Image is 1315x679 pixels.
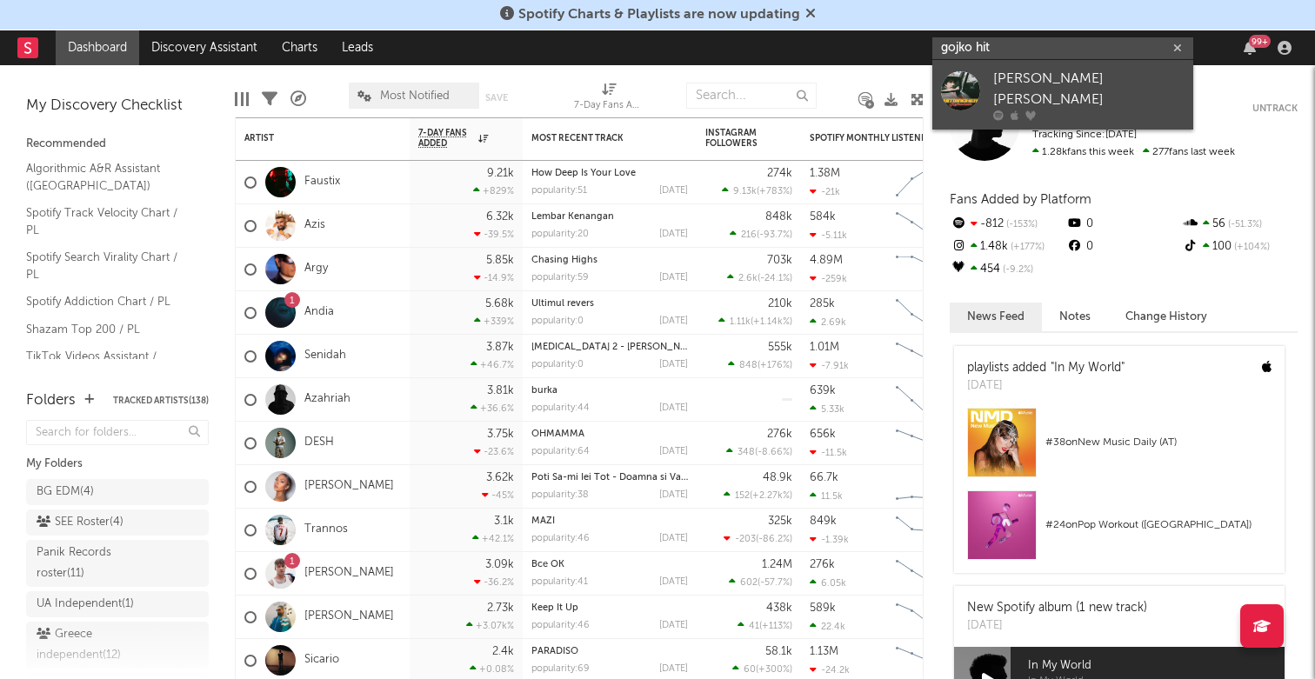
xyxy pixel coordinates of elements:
div: Edit Columns [235,74,249,124]
div: [DATE] [659,577,688,587]
div: Panik Records roster ( 11 ) [37,543,159,584]
div: -11.5k [810,447,847,458]
a: "In My World" [1051,362,1125,374]
div: +46.7 % [471,359,514,370]
span: 1.11k [730,317,751,327]
div: popularity: 51 [531,186,587,196]
span: 41 [749,622,759,631]
div: ( ) [722,185,792,196]
div: 1.38M [810,168,840,179]
a: Andia [304,305,334,320]
div: 656k [810,429,836,440]
svg: Chart title [888,422,966,465]
div: # 38 on New Music Daily (AT) [1045,432,1272,453]
div: +829 % [473,185,514,196]
span: Tracking Since: [DATE] [1032,130,1137,140]
div: [DATE] [967,617,1147,635]
div: +36.6 % [471,403,514,414]
a: [PERSON_NAME] [304,566,394,581]
div: 100 [1182,236,1298,258]
div: 66.7k [810,472,838,483]
div: 274k [767,168,792,179]
span: 60 [744,665,756,675]
a: Azis [304,218,325,233]
div: 3.1k [494,516,514,527]
div: 454 [950,258,1065,281]
svg: Chart title [888,248,966,291]
a: Argy [304,262,328,276]
a: Poti Sa-mi Iei Tot - Doamna si Vagabondu [531,473,723,483]
a: Все ОК [531,560,564,569]
span: 848 [739,361,758,370]
a: Sicario [304,653,339,668]
div: +42.1 % [472,533,514,544]
div: How Deep Is Your Love [531,169,688,178]
span: 9.13k [733,187,757,196]
div: [DATE] [659,230,688,239]
div: BG EDM ( 4 ) [37,482,94,503]
a: Panik Records roster(11) [26,540,209,587]
div: 5.33k [810,403,844,415]
span: 1.28k fans this week [1032,147,1134,157]
div: popularity: 41 [531,577,588,587]
div: 7-Day Fans Added (7-Day Fans Added) [574,74,644,124]
div: +3.07k % [466,620,514,631]
a: Faustix [304,175,340,190]
div: +339 % [474,316,514,327]
div: playlists added [967,359,1125,377]
span: -51.3 % [1225,220,1262,230]
span: Dismiss [805,8,816,22]
button: Change History [1108,303,1225,331]
button: Tracked Artists(138) [113,396,209,405]
div: 3.75k [487,429,514,440]
a: Spotify Track Velocity Chart / PL [26,203,191,239]
span: +2.27k % [752,491,790,501]
div: Dopamin 2 - Cazzafura Remix [531,343,688,352]
a: Spotify Addiction Chart / PL [26,292,191,311]
svg: Chart title [888,335,966,378]
div: 639k [810,385,836,396]
div: 584k [810,211,836,223]
span: 348 [738,448,755,457]
div: 0 [1065,236,1181,258]
div: Keep It Up [531,603,688,613]
span: 152 [735,491,750,501]
div: popularity: 46 [531,534,590,543]
button: News Feed [950,303,1042,331]
span: +783 % [759,187,790,196]
span: 7-Day Fans Added [418,128,474,149]
div: Folders [26,390,76,411]
a: OHMAMMA [531,429,584,439]
div: -5.11k [810,230,847,241]
a: Algorithmic A&R Assistant ([GEOGRAPHIC_DATA]) [26,159,191,195]
div: My Discovery Checklist [26,96,209,116]
a: BG EDM(4) [26,479,209,505]
div: 849k [810,516,837,527]
div: 22.4k [810,621,845,632]
div: popularity: 0 [531,316,584,326]
button: Untrack [1252,100,1298,117]
a: Senidah [304,349,346,363]
span: -57.7 % [760,578,790,588]
a: [PERSON_NAME] [304,609,394,624]
div: 9.21k [487,168,514,179]
a: Greece independent(12) [26,622,209,669]
div: ( ) [729,576,792,588]
button: Notes [1042,303,1108,331]
div: 325k [768,516,792,527]
div: +0.08 % [470,663,514,675]
span: Fans Added by Platform [950,193,1091,206]
div: 3.09k [485,559,514,570]
span: 602 [740,578,758,588]
div: OHMAMMA [531,429,688,439]
div: [DATE] [659,186,688,196]
a: burka [531,386,557,396]
div: -812 [950,213,1065,236]
div: [DATE] [659,403,688,413]
div: 1.13M [810,646,838,657]
div: ( ) [718,316,792,327]
a: Lembar Kenangan [531,212,614,222]
div: 2.4k [492,646,514,657]
div: New Spotify album (1 new track) [967,599,1147,617]
span: +1.14k % [753,317,790,327]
